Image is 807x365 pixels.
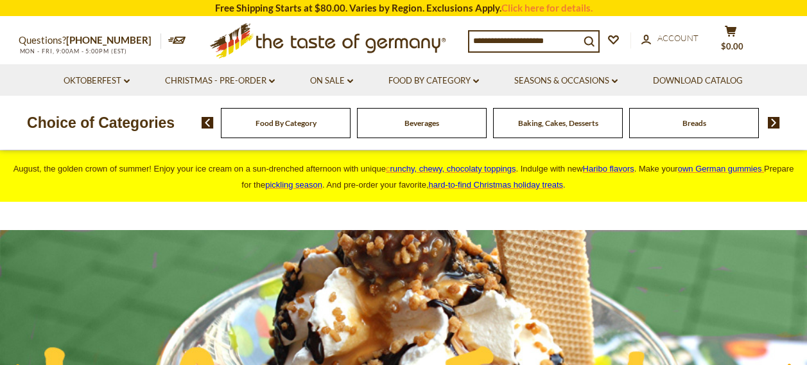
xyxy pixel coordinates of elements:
[265,180,322,190] a: pickling season
[165,74,275,88] a: Christmas - PRE-ORDER
[19,48,128,55] span: MON - FRI, 9:00AM - 5:00PM (EST)
[712,25,751,57] button: $0.00
[768,117,780,129] img: next arrow
[256,118,317,128] a: Food By Category
[518,118,598,128] a: Baking, Cakes, Desserts
[429,180,564,190] a: hard-to-find Christmas holiday treats
[653,74,743,88] a: Download Catalog
[641,31,699,46] a: Account
[429,180,566,190] span: .
[202,117,214,129] img: previous arrow
[310,74,353,88] a: On Sale
[501,2,593,13] a: Click here for details.
[678,164,762,174] span: own German gummies
[514,74,618,88] a: Seasons & Occasions
[19,32,161,49] p: Questions?
[682,118,706,128] a: Breads
[721,41,743,51] span: $0.00
[388,74,479,88] a: Food By Category
[13,164,794,190] span: August, the golden crown of summer! Enjoy your ice cream on a sun-drenched afternoon with unique ...
[390,164,516,174] span: runchy, chewy, chocolaty toppings
[386,164,516,174] a: crunchy, chewy, chocolaty toppings
[66,34,152,46] a: [PHONE_NUMBER]
[583,164,634,174] a: Haribo flavors
[64,74,130,88] a: Oktoberfest
[678,164,764,174] a: own German gummies.
[404,118,439,128] a: Beverages
[657,33,699,43] span: Account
